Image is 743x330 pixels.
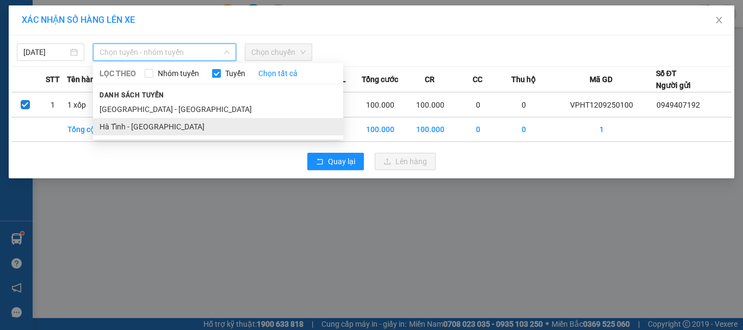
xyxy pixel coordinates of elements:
b: GỬI : VP [PERSON_NAME] [14,79,118,133]
button: rollbackQuay lại [307,153,364,170]
td: 1 xốp [67,92,113,117]
span: close [715,16,723,24]
td: 100.000 [405,117,455,142]
td: 0 [455,117,501,142]
span: rollback [316,158,324,166]
b: Gửi khách hàng [102,56,204,70]
li: 146 [GEOGRAPHIC_DATA], [GEOGRAPHIC_DATA] [60,27,247,40]
span: Danh sách tuyến [93,90,171,100]
td: 0 [455,92,501,117]
li: [GEOGRAPHIC_DATA] - [GEOGRAPHIC_DATA] [93,101,343,118]
h1: VPHT1209250100 [119,79,189,103]
span: Quay lại [328,155,355,167]
button: uploadLên hàng [375,153,436,170]
span: LỌC THEO [100,67,136,79]
td: 1 [547,117,656,142]
span: XÁC NHẬN SỐ HÀNG LÊN XE [22,15,135,25]
td: VPHT1209250100 [547,92,656,117]
td: 100.000 [355,92,405,117]
li: Hotline: 19001874 [60,40,247,54]
td: 100.000 [355,117,405,142]
td: Tổng cộng [67,117,113,142]
div: Số ĐT Người gửi [656,67,691,91]
span: Mã GD [590,73,612,85]
b: Phú Quý [128,13,178,26]
td: 1 [39,92,67,117]
span: Tên hàng [67,73,99,85]
button: Close [704,5,734,36]
span: Tuyến [221,67,250,79]
a: Chọn tất cả [258,67,298,79]
span: Thu hộ [511,73,536,85]
span: Nhóm tuyến [153,67,203,79]
li: Hà Tĩnh - [GEOGRAPHIC_DATA] [93,118,343,135]
input: 12/09/2025 [23,46,68,58]
span: Chọn chuyến [251,44,306,60]
span: down [224,49,230,55]
span: Chọn tuyến - nhóm tuyến [100,44,230,60]
span: STT [46,73,60,85]
span: Tổng cước [362,73,398,85]
td: 0 [501,117,547,142]
span: CR [425,73,435,85]
td: 100.000 [405,92,455,117]
td: 0 [501,92,547,117]
span: 0949407192 [657,101,700,109]
span: CC [473,73,482,85]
